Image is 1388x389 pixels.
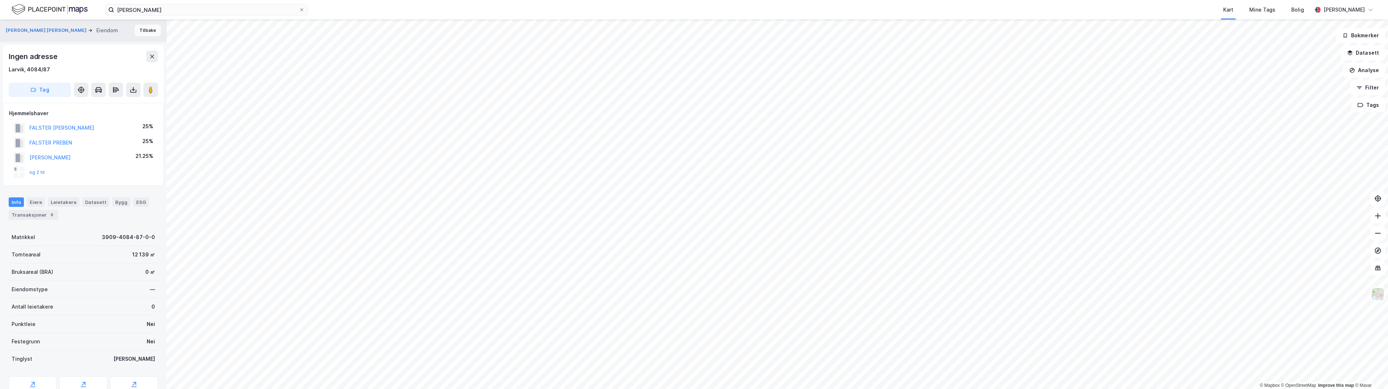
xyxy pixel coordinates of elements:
[27,197,45,207] div: Eiere
[48,211,55,218] div: 8
[1350,80,1385,95] button: Filter
[9,83,71,97] button: Tag
[9,65,50,74] div: Larvik, 4084/87
[113,355,155,363] div: [PERSON_NAME]
[9,109,158,118] div: Hjemmelshaver
[96,26,118,35] div: Eiendom
[1351,98,1385,112] button: Tags
[12,320,35,329] div: Punktleie
[1291,5,1304,14] div: Bolig
[1352,354,1388,389] iframe: Chat Widget
[12,285,48,294] div: Eiendomstype
[9,197,24,207] div: Info
[1341,46,1385,60] button: Datasett
[132,250,155,259] div: 12 139 ㎡
[1249,5,1275,14] div: Mine Tags
[102,233,155,242] div: 3909-4084-87-0-0
[142,137,153,146] div: 25%
[1260,383,1280,388] a: Mapbox
[12,268,53,276] div: Bruksareal (BRA)
[150,285,155,294] div: —
[48,197,79,207] div: Leietakere
[133,197,149,207] div: ESG
[151,302,155,311] div: 0
[1281,383,1316,388] a: OpenStreetMap
[147,337,155,346] div: Nei
[1324,5,1365,14] div: [PERSON_NAME]
[135,25,161,36] button: Tilbake
[1371,287,1385,301] img: Z
[135,152,153,160] div: 21.25%
[1336,28,1385,43] button: Bokmerker
[12,302,53,311] div: Antall leietakere
[145,268,155,276] div: 0 ㎡
[142,122,153,131] div: 25%
[82,197,109,207] div: Datasett
[12,355,32,363] div: Tinglyst
[12,337,40,346] div: Festegrunn
[12,250,41,259] div: Tomteareal
[1223,5,1233,14] div: Kart
[147,320,155,329] div: Nei
[1352,354,1388,389] div: Kontrollprogram for chat
[12,3,88,16] img: logo.f888ab2527a4732fd821a326f86c7f29.svg
[12,233,35,242] div: Matrikkel
[6,27,88,34] button: [PERSON_NAME] [PERSON_NAME]
[114,4,299,15] input: Søk på adresse, matrikkel, gårdeiere, leietakere eller personer
[1318,383,1354,388] a: Improve this map
[1343,63,1385,78] button: Analyse
[9,51,59,62] div: Ingen adresse
[9,210,58,220] div: Transaksjoner
[112,197,130,207] div: Bygg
